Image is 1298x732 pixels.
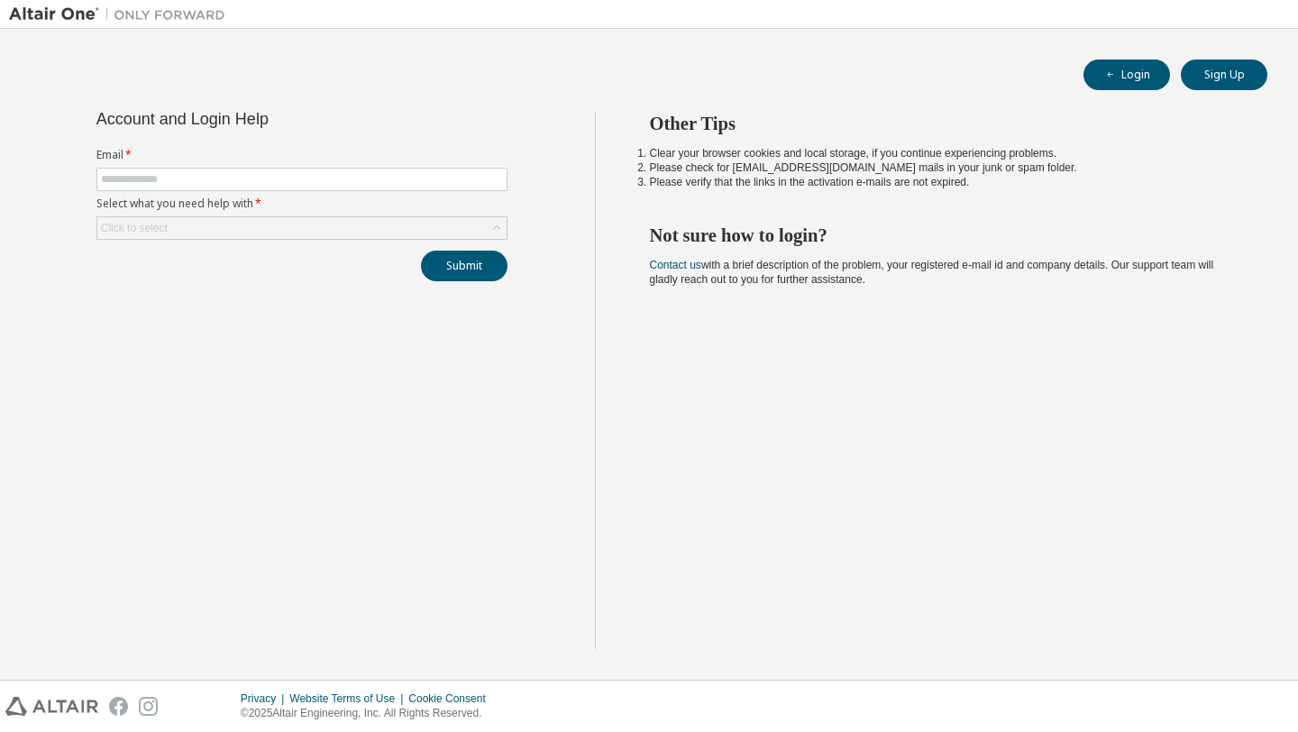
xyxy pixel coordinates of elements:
[650,160,1236,175] li: Please check for [EMAIL_ADDRESS][DOMAIN_NAME] mails in your junk or spam folder.
[96,148,507,162] label: Email
[408,691,496,706] div: Cookie Consent
[96,112,425,126] div: Account and Login Help
[650,175,1236,189] li: Please verify that the links in the activation e-mails are not expired.
[289,691,408,706] div: Website Terms of Use
[9,5,234,23] img: Altair One
[650,224,1236,247] h2: Not sure how to login?
[96,197,507,211] label: Select what you need help with
[241,706,497,721] p: © 2025 Altair Engineering, Inc. All Rights Reserved.
[650,112,1236,135] h2: Other Tips
[139,697,158,716] img: instagram.svg
[1083,59,1170,90] button: Login
[109,697,128,716] img: facebook.svg
[241,691,289,706] div: Privacy
[97,217,507,239] div: Click to select
[650,146,1236,160] li: Clear your browser cookies and local storage, if you continue experiencing problems.
[421,251,507,281] button: Submit
[650,259,701,271] a: Contact us
[5,697,98,716] img: altair_logo.svg
[650,259,1214,286] span: with a brief description of the problem, your registered e-mail id and company details. Our suppo...
[1181,59,1267,90] button: Sign Up
[101,221,168,235] div: Click to select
